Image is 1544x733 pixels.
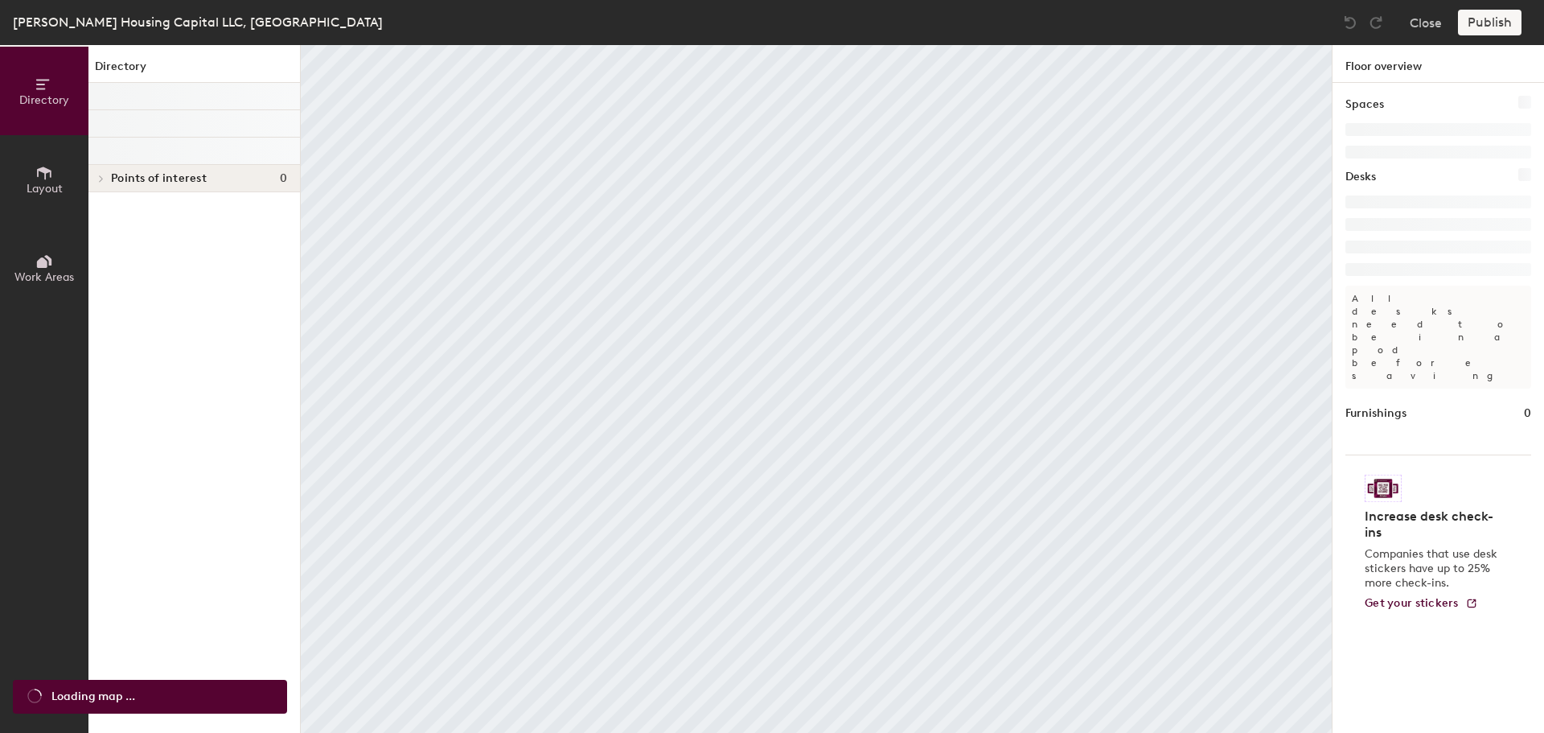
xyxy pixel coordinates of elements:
h1: 0 [1524,405,1531,422]
span: Directory [19,93,69,107]
span: Loading map ... [51,688,135,706]
span: Get your stickers [1365,596,1459,610]
h1: Spaces [1345,96,1384,113]
h4: Increase desk check-ins [1365,509,1502,541]
button: Close [1410,10,1442,35]
div: [PERSON_NAME] Housing Capital LLC, [GEOGRAPHIC_DATA] [13,12,383,32]
span: Points of interest [111,172,207,185]
img: Undo [1342,14,1358,31]
p: Companies that use desk stickers have up to 25% more check-ins. [1365,547,1502,591]
canvas: Map [301,45,1332,733]
h1: Floor overview [1333,45,1544,83]
span: Layout [27,182,63,196]
h1: Furnishings [1345,405,1406,422]
h1: Directory [88,58,300,83]
span: Work Areas [14,270,74,284]
img: Redo [1368,14,1384,31]
h1: Desks [1345,168,1376,186]
p: All desks need to be in a pod before saving [1345,286,1531,389]
span: 0 [280,172,287,185]
img: Sticker logo [1365,475,1402,502]
a: Get your stickers [1365,597,1478,611]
